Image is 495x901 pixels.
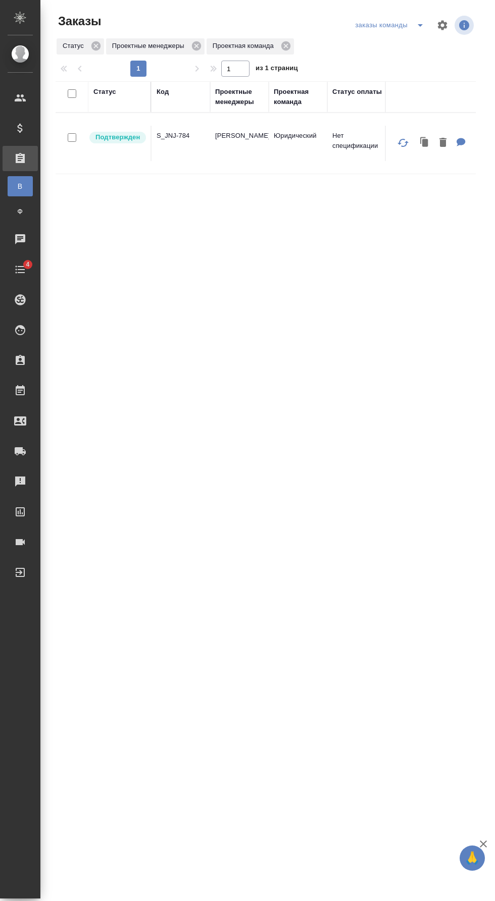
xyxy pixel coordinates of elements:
[269,126,327,161] td: Юридический
[215,87,264,107] div: Проектные менеджеры
[207,38,294,55] div: Проектная команда
[157,131,205,141] p: S_JNJ-784
[430,13,455,37] span: Настроить таблицу
[274,87,322,107] div: Проектная команда
[210,126,269,161] td: [PERSON_NAME]
[63,41,87,51] p: Статус
[455,16,476,35] span: Посмотреть информацию
[460,845,485,871] button: 🙏
[464,847,481,869] span: 🙏
[8,176,33,196] a: В
[213,41,277,51] p: Проектная команда
[56,13,101,29] span: Заказы
[256,62,298,77] span: из 1 страниц
[95,132,140,142] p: Подтвержден
[13,206,28,217] span: Ф
[88,131,145,144] div: Выставляет КМ после уточнения всех необходимых деталей и получения согласия клиента на запуск. С ...
[57,38,104,55] div: Статус
[3,257,38,282] a: 4
[157,87,169,97] div: Код
[112,41,188,51] p: Проектные менеджеры
[8,201,33,222] a: Ф
[415,133,434,153] button: Клонировать
[391,131,415,155] button: Обновить
[434,133,452,153] button: Удалить
[332,87,382,97] div: Статус оплаты
[106,38,205,55] div: Проектные менеджеры
[20,259,35,270] span: 4
[93,87,116,97] div: Статус
[327,126,390,161] td: Нет спецификации
[13,181,28,191] span: В
[353,17,430,33] div: split button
